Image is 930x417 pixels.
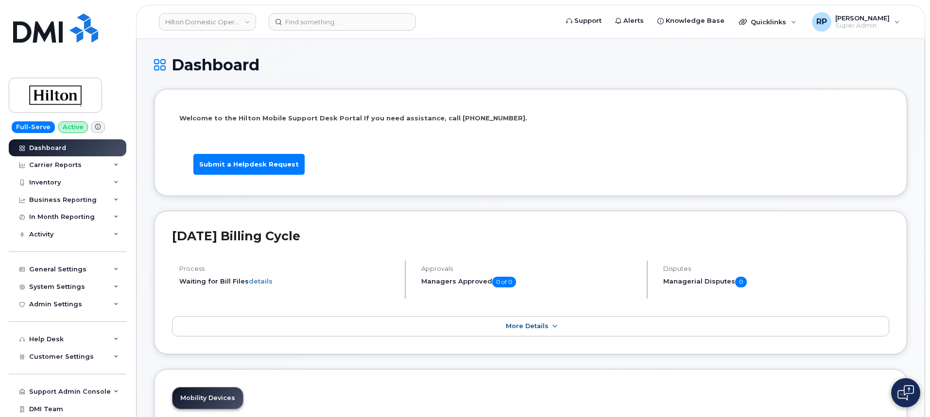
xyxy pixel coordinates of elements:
[492,277,516,287] span: 0 of 0
[735,277,747,287] span: 0
[179,114,882,123] p: Welcome to the Hilton Mobile Support Desk Portal If you need assistance, call [PHONE_NUMBER].
[172,229,889,243] h2: [DATE] Billing Cycle
[193,154,305,175] a: Submit a Helpdesk Request
[172,387,243,409] a: Mobility Devices
[421,265,638,272] h4: Approvals
[663,277,889,287] h5: Managerial Disputes
[179,265,396,272] h4: Process
[897,385,914,400] img: Open chat
[154,56,907,73] h1: Dashboard
[506,322,549,330] span: More Details
[421,277,638,287] h5: Managers Approved
[249,277,273,285] a: details
[179,277,396,286] li: Waiting for Bill Files
[663,265,889,272] h4: Disputes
